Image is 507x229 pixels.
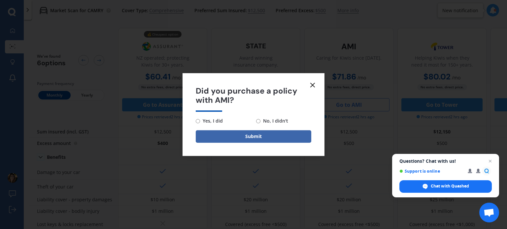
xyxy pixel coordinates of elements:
span: Questions? Chat with us! [399,158,492,164]
a: Open chat [479,203,499,222]
span: Support is online [399,169,463,174]
span: Yes, I did [200,117,223,125]
span: Chat with Quashed [431,183,469,189]
span: No, I didn't [260,117,288,125]
span: Did you purchase a policy with AMI? [196,86,311,105]
input: No, I didn't [256,119,260,123]
span: Chat with Quashed [399,180,492,193]
input: Yes, I did [196,119,200,123]
button: Submit [196,130,311,143]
